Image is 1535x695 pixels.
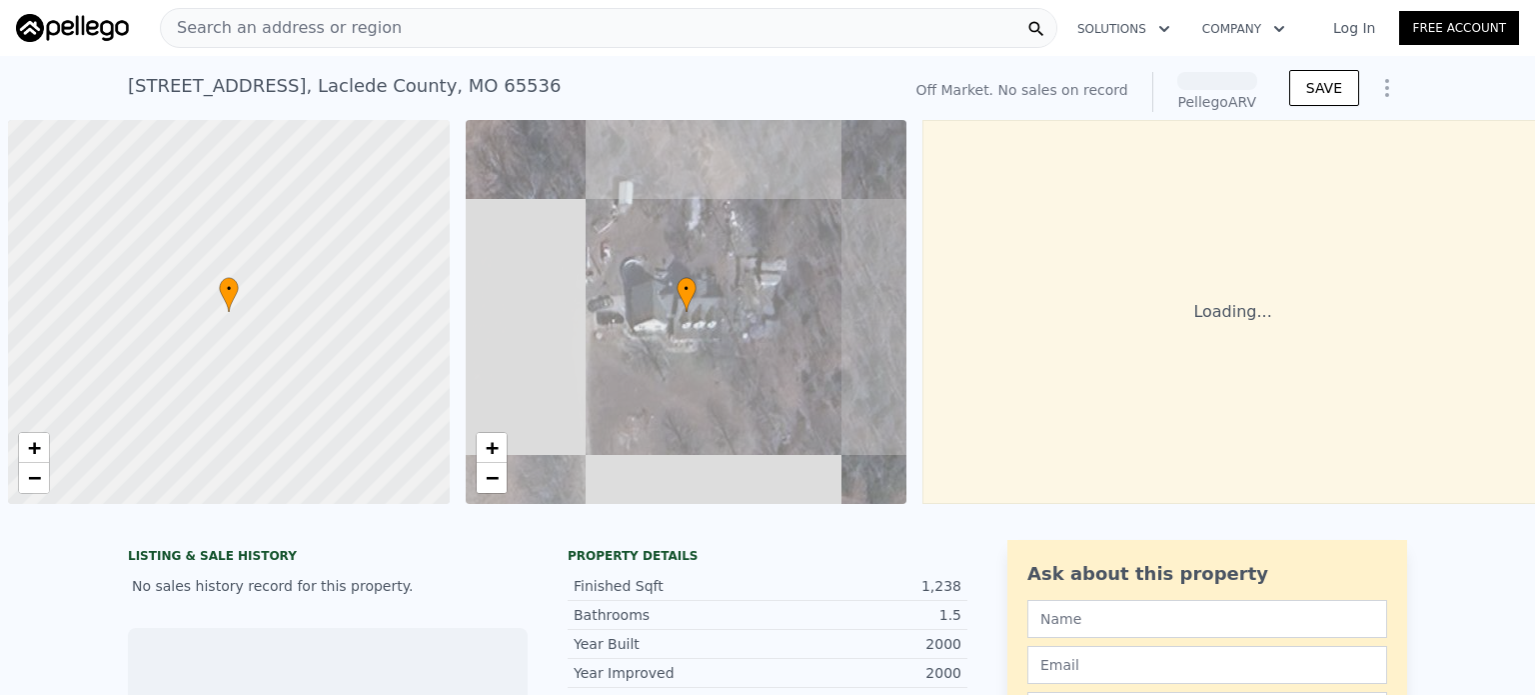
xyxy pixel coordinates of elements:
span: Search an address or region [161,16,402,40]
a: Zoom out [477,463,507,493]
div: • [677,277,697,312]
div: LISTING & SALE HISTORY [128,548,528,568]
span: − [485,465,498,490]
div: • [219,277,239,312]
div: 2000 [767,663,961,683]
button: Solutions [1061,11,1186,47]
div: [STREET_ADDRESS] , Laclede County , MO 65536 [128,72,561,100]
div: Pellego ARV [1177,92,1257,112]
button: Company [1186,11,1301,47]
div: No sales history record for this property. [128,568,528,604]
a: Log In [1309,18,1399,38]
span: + [28,435,41,460]
button: Show Options [1367,68,1407,108]
div: Ask about this property [1027,560,1387,588]
div: Property details [568,548,967,564]
div: Year Built [574,634,767,654]
input: Email [1027,646,1387,684]
div: Finished Sqft [574,576,767,596]
input: Name [1027,600,1387,638]
span: • [677,280,697,298]
div: 1.5 [767,605,961,625]
img: Pellego [16,14,129,42]
div: 2000 [767,634,961,654]
a: Zoom in [477,433,507,463]
span: + [485,435,498,460]
button: SAVE [1289,70,1359,106]
a: Zoom out [19,463,49,493]
div: Year Improved [574,663,767,683]
div: Off Market. No sales on record [915,80,1127,100]
span: − [28,465,41,490]
div: 1,238 [767,576,961,596]
div: Bathrooms [574,605,767,625]
span: • [219,280,239,298]
a: Free Account [1399,11,1519,45]
a: Zoom in [19,433,49,463]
